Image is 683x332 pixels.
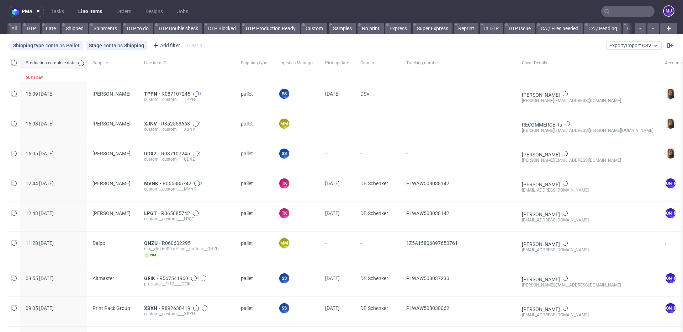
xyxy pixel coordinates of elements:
span: [DATE] [325,181,340,186]
span: pallet [241,181,267,193]
figcaption: [PERSON_NAME] [666,208,676,218]
span: Logistics Manager [279,60,314,66]
span: 16:08 [DATE] [26,121,54,127]
span: pallet [241,240,267,258]
a: Shipped [62,23,88,34]
a: XJNV [144,121,161,127]
a: R892638419 [162,305,192,311]
a: 1 [191,210,201,216]
a: [PERSON_NAME] [522,182,560,187]
a: 1 [191,121,201,127]
figcaption: SS [279,303,289,313]
span: PLWAW508038142 [406,210,449,216]
a: DTP to do [123,23,153,34]
span: - [325,240,349,258]
a: Super Express [413,23,452,34]
div: [PERSON_NAME][EMAIL_ADDRESS][PERSON_NAME][DOMAIN_NAME] [522,128,653,133]
img: Angelina Marć [666,149,676,159]
figcaption: [PERSON_NAME] [666,273,676,283]
span: [PERSON_NAME] [92,91,131,97]
div: custom__custom____XBXH [144,311,229,317]
figcaption: SS [279,273,289,283]
a: RECOMMERCE Rs [522,122,562,128]
span: pallet [241,275,267,288]
span: Print Pack Group [92,305,130,311]
span: Production complete date [26,60,75,66]
span: contains [104,43,124,48]
div: [EMAIL_ADDRESS][DOMAIN_NAME] [522,217,653,223]
span: 12:43 [DATE] [26,210,54,216]
div: custom__custom____LPGT [144,216,229,222]
span: [PERSON_NAME] [92,181,131,186]
span: - [360,121,395,133]
div: dlp__x50-6000-x-5-cm__gottuck__QNZU [144,246,229,252]
span: pallet [241,210,267,223]
a: No print [358,23,384,34]
a: CA / Pending [584,23,621,34]
span: 1 [199,121,201,127]
span: GEIK [144,275,159,281]
img: Angelina Marć [666,89,676,99]
span: 16:05 [DATE] [26,151,54,156]
span: - [360,151,395,163]
span: - [360,240,395,258]
figcaption: SS [279,89,289,99]
span: [DATE] [325,305,340,311]
div: Pallet [66,43,80,48]
span: pim [144,252,158,258]
span: TPPN [144,91,162,97]
a: Reprint [454,23,478,34]
div: [PERSON_NAME][EMAIL_ADDRESS][DOMAIN_NAME] [522,157,653,163]
span: pallet [241,91,267,103]
a: R087107245 [162,91,192,97]
span: Altmaster [92,275,114,281]
a: R087107245 [161,151,191,156]
a: Late [42,23,60,34]
button: Export/Import CSV [606,41,662,50]
span: PLWAW508038062 [406,305,449,311]
span: DSV [360,91,395,103]
a: R060602295 [162,240,192,246]
span: DB Schenker [360,305,395,318]
a: CA / Rejected [623,23,661,34]
span: 1 [199,151,201,156]
a: 1 [190,275,199,281]
span: contains [46,43,66,48]
a: DTP [22,23,40,34]
a: R065885742 [161,210,191,216]
img: Angelina Marć [666,119,676,129]
span: [PERSON_NAME] [92,210,131,216]
span: 1 [199,210,201,216]
span: Dalpo [92,240,105,246]
span: pallet [241,121,267,133]
a: R352553663 [161,121,191,127]
span: LPGT [144,210,161,216]
a: Samples [329,23,356,34]
a: DTP Production Ready [242,23,300,34]
a: Express [385,23,411,34]
a: [PERSON_NAME] [522,306,560,312]
span: 1 [200,181,202,186]
span: [PERSON_NAME] [92,121,131,127]
span: - [325,121,349,133]
a: R065885742 [163,181,193,186]
a: DTP Double check [154,23,202,34]
a: Line Items [74,6,106,17]
span: Pick-up date [325,60,349,66]
a: Tasks [47,6,68,17]
a: DTP Issue [504,23,535,34]
a: Orders [112,6,136,17]
div: custom__custom____XJNV [144,127,229,132]
a: 1 [193,181,202,186]
div: custom__custom____UDXZ [144,156,229,162]
span: [PERSON_NAME] [92,151,131,156]
span: 16:09 [DATE] [26,91,54,97]
a: MVNK [144,181,163,186]
span: R567541969 [159,275,190,281]
div: [EMAIL_ADDRESS][DOMAIN_NAME] [522,247,653,253]
span: DB Schenker [360,275,395,288]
